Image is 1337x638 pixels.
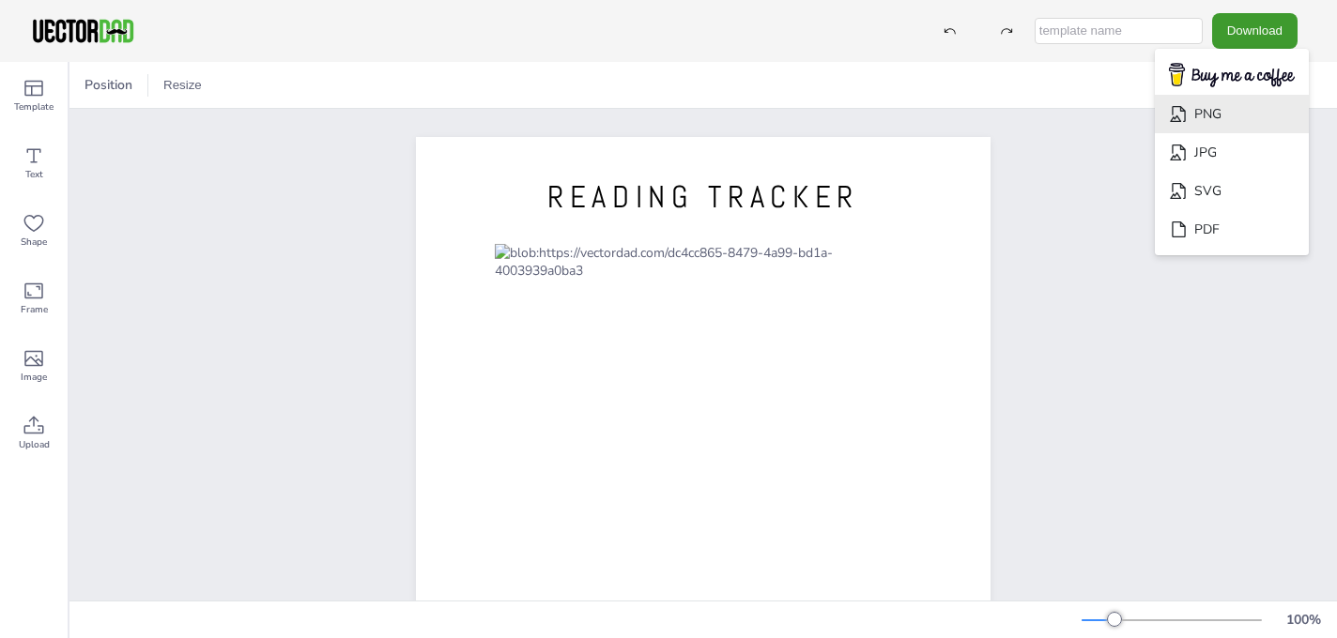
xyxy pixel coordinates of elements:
[1212,13,1298,48] button: Download
[21,235,47,250] span: Shape
[19,437,50,452] span: Upload
[547,177,859,217] span: READING TRACKER
[1155,172,1309,210] li: SVG
[1155,49,1309,256] ul: Download
[1155,210,1309,249] li: PDF
[1157,57,1307,94] img: buymecoffee.png
[21,302,48,317] span: Frame
[81,76,136,94] span: Position
[25,167,43,182] span: Text
[30,17,136,45] img: VectorDad-1.png
[1155,95,1309,133] li: PNG
[1155,133,1309,172] li: JPG
[1281,611,1326,629] div: 100 %
[14,99,54,114] span: Template
[156,70,209,100] button: Resize
[1035,18,1203,44] input: template name
[21,370,47,385] span: Image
